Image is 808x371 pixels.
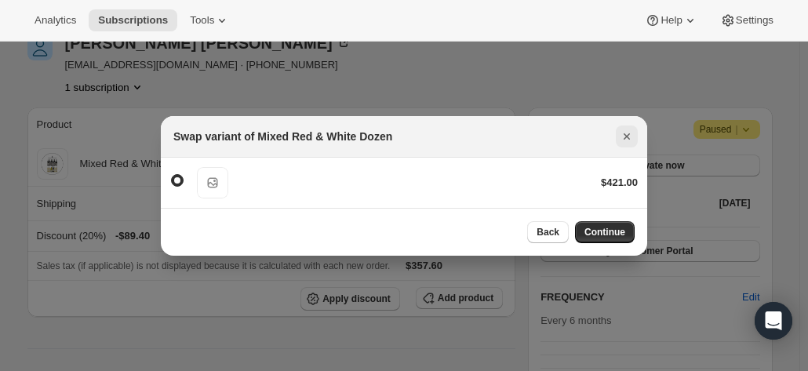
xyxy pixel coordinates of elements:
[601,175,638,191] div: $421.00
[25,9,86,31] button: Analytics
[575,221,635,243] button: Continue
[180,9,239,31] button: Tools
[173,129,392,144] h2: Swap variant of Mixed Red & White Dozen
[661,14,682,27] span: Help
[584,226,625,238] span: Continue
[537,226,559,238] span: Back
[527,221,569,243] button: Back
[635,9,707,31] button: Help
[89,9,177,31] button: Subscriptions
[755,302,792,340] div: Open Intercom Messenger
[616,125,638,147] button: Close
[711,9,783,31] button: Settings
[736,14,773,27] span: Settings
[190,14,214,27] span: Tools
[35,14,76,27] span: Analytics
[98,14,168,27] span: Subscriptions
